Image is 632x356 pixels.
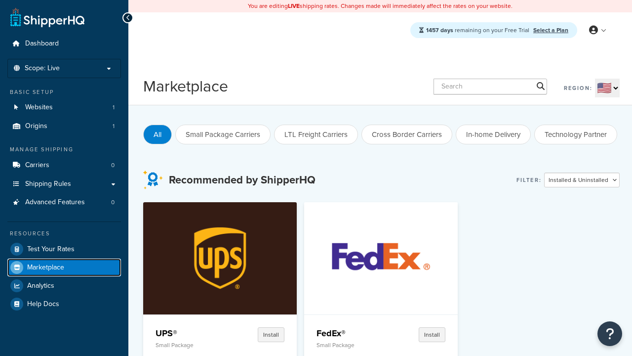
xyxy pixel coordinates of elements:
button: Small Package Carriers [175,125,271,144]
img: UPS® [150,202,290,314]
span: Carriers [25,161,49,170]
li: Advanced Features [7,193,121,212]
span: 0 [111,161,115,170]
a: Websites1 [7,98,121,117]
span: Test Your Rates [27,245,75,254]
span: Websites [25,103,53,112]
span: 1 [113,122,115,131]
a: Help Docs [7,295,121,313]
span: Advanced Features [25,198,85,207]
h4: FedEx® [316,327,382,339]
a: Analytics [7,277,121,295]
button: Cross Border Carriers [361,125,452,144]
button: All [143,125,172,144]
span: Marketplace [27,264,64,272]
a: Select a Plan [533,26,568,35]
strong: 1457 days [426,26,453,35]
p: Small Package [316,342,382,349]
span: Dashboard [25,40,59,48]
b: LIVE [288,1,300,10]
a: Origins1 [7,117,121,135]
button: Technology Partner [534,125,617,144]
a: Test Your Rates [7,240,121,258]
span: Origins [25,122,47,131]
input: Search [434,79,547,94]
button: LTL Freight Carriers [274,125,358,144]
div: Basic Setup [7,88,121,96]
a: Carriers0 [7,156,121,175]
img: FedEx® [311,202,451,314]
li: Websites [7,98,121,117]
span: 1 [113,103,115,112]
label: Region: [564,81,592,95]
button: In-home Delivery [456,125,531,144]
span: 0 [111,198,115,207]
a: Dashboard [7,35,121,53]
button: Open Resource Center [597,321,622,346]
span: remaining on your Free Trial [426,26,531,35]
button: Install [419,327,445,342]
h4: UPS® [156,327,221,339]
button: Install [258,327,284,342]
li: Carriers [7,156,121,175]
h3: Recommended by ShipperHQ [169,174,316,186]
a: Shipping Rules [7,175,121,193]
a: Advanced Features0 [7,193,121,212]
div: Manage Shipping [7,145,121,154]
span: Scope: Live [25,64,60,73]
li: Origins [7,117,121,135]
a: Marketplace [7,259,121,276]
div: Resources [7,229,121,238]
span: Analytics [27,282,54,290]
p: Small Package [156,342,221,349]
label: Filter: [516,173,542,187]
span: Help Docs [27,300,59,309]
span: Shipping Rules [25,180,71,188]
h1: Marketplace [143,75,228,97]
